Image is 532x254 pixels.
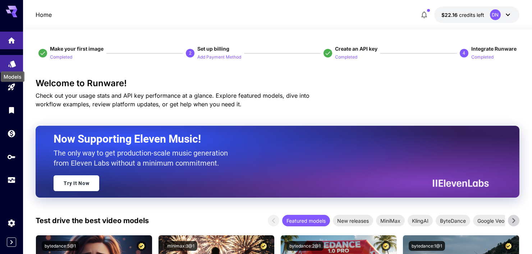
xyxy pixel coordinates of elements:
p: The only way to get production-scale music generation from Eleven Labs without a minimum commitment. [54,148,233,168]
div: Wallet [7,129,16,138]
span: Set up billing [197,46,229,52]
h2: Now Supporting Eleven Music! [54,132,483,146]
div: Models [8,57,17,66]
p: Completed [335,54,357,61]
span: Make your first image [50,46,104,52]
div: Library [7,106,16,115]
button: bytedance:5@1 [42,241,79,251]
div: Models [1,71,24,82]
p: Add Payment Method [197,54,241,61]
span: Featured models [282,217,330,225]
div: Google Veo [473,215,509,226]
span: New releases [333,217,373,225]
div: $22.15549 [441,11,484,19]
p: Completed [50,54,72,61]
button: Add Payment Method [197,52,241,61]
button: Completed [471,52,494,61]
span: Google Veo [473,217,509,225]
div: Usage [7,176,16,185]
p: Test drive the best video models [36,215,149,226]
p: 4 [463,50,465,56]
span: ByteDance [436,217,470,225]
div: ByteDance [436,215,470,226]
button: Certified Model – Vetted for best performance and includes a commercial license. [381,241,391,251]
button: $22.15549DN [434,6,519,23]
div: Featured models [282,215,330,226]
button: Expand sidebar [7,237,16,247]
div: KlingAI [408,215,433,226]
span: $22.16 [441,12,459,18]
span: Check out your usage stats and API key performance at a glance. Explore featured models, dive int... [36,92,309,108]
div: Home [7,34,16,43]
p: Completed [471,54,494,61]
button: bytedance:2@1 [286,241,324,251]
a: Home [36,10,52,19]
button: bytedance:1@1 [409,241,445,251]
button: minimax:3@1 [164,241,197,251]
div: API Keys [7,152,16,161]
button: Certified Model – Vetted for best performance and includes a commercial license. [504,241,513,251]
div: Settings [7,218,16,227]
p: 2 [189,50,192,56]
span: MiniMax [376,217,405,225]
button: Completed [335,52,357,61]
span: Create an API key [335,46,377,52]
button: Certified Model – Vetted for best performance and includes a commercial license. [259,241,269,251]
span: credits left [459,12,484,18]
div: New releases [333,215,373,226]
a: Try It Now [54,175,99,191]
button: Completed [50,52,72,61]
nav: breadcrumb [36,10,52,19]
span: KlingAI [408,217,433,225]
div: MiniMax [376,215,405,226]
div: Playground [7,81,16,90]
button: Certified Model – Vetted for best performance and includes a commercial license. [137,241,146,251]
span: Integrate Runware [471,46,517,52]
div: DN [490,9,501,20]
h3: Welcome to Runware! [36,78,519,88]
